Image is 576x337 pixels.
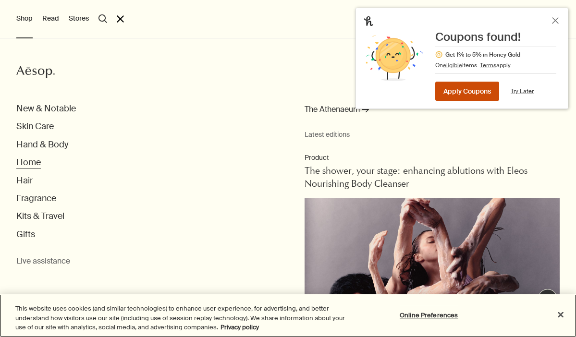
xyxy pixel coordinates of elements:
[16,175,33,186] button: Hair
[69,14,89,24] button: Stores
[16,229,35,240] button: Gifts
[305,153,560,163] p: Product
[305,153,560,315] a: ProductThe shower, your stage: enhancing ablutions with Eleos Nourishing Body CleanserDancers wea...
[399,305,459,325] button: Online Preferences, Opens the preference center dialog
[16,121,54,132] button: Skin Care
[16,157,41,168] button: Home
[98,14,107,23] button: Open search
[16,65,55,79] svg: Aesop
[550,304,571,325] button: Close
[42,14,59,24] button: Read
[305,130,560,139] small: Latest editions
[221,323,259,331] a: More information about your privacy, opens in a new tab
[305,103,369,120] a: The Athenaeum
[117,15,124,23] button: Close the Menu
[16,193,56,204] button: Fragrance
[14,62,57,84] a: Aesop
[16,211,64,222] button: Kits & Travel
[16,139,68,150] button: Hand & Body
[305,103,360,116] span: The Athenaeum
[16,256,70,266] button: Live assistance
[305,167,527,189] span: The shower, your stage: enhancing ablutions with Eleos Nourishing Body Cleanser
[16,14,33,24] button: Shop
[538,289,557,308] button: Live Assistance
[15,304,345,332] div: This website uses cookies (and similar technologies) to enhance user experience, for advertising,...
[16,103,76,114] button: New & Notable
